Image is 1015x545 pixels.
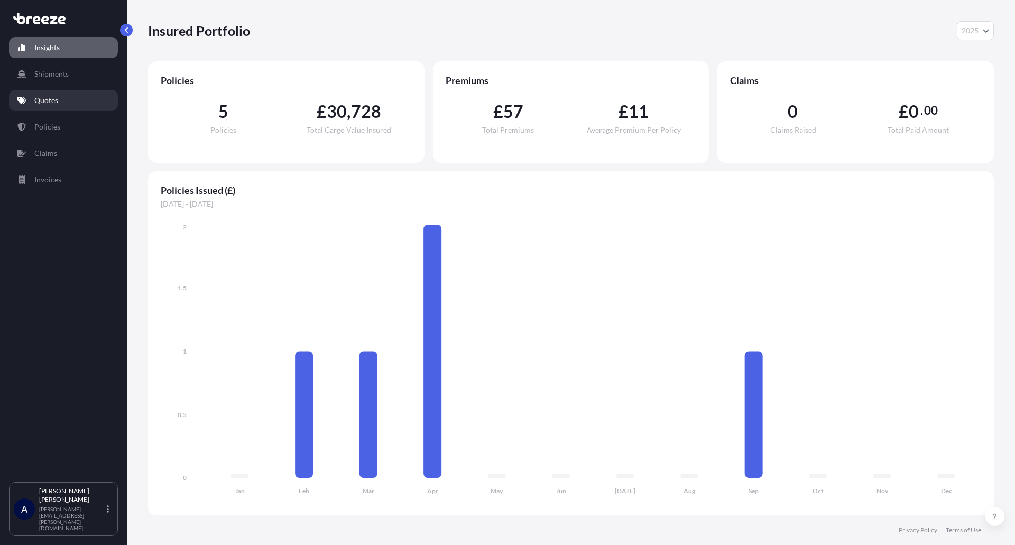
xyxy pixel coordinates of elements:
[183,223,187,231] tspan: 2
[347,103,350,120] span: ,
[957,21,994,40] button: Year Selector
[909,103,919,120] span: 0
[34,42,60,53] p: Insights
[888,126,949,134] span: Total Paid Amount
[493,103,503,120] span: £
[9,90,118,111] a: Quotes
[317,103,327,120] span: £
[619,103,629,120] span: £
[684,487,696,495] tspan: Aug
[749,487,759,495] tspan: Sep
[9,169,118,190] a: Invoices
[9,116,118,137] a: Policies
[161,74,412,87] span: Policies
[615,487,635,495] tspan: [DATE]
[876,487,889,495] tspan: Nov
[363,487,374,495] tspan: Mar
[446,74,697,87] span: Premiums
[218,103,228,120] span: 5
[9,37,118,58] a: Insights
[730,74,981,87] span: Claims
[183,474,187,482] tspan: 0
[148,22,250,39] p: Insured Portfolio
[946,526,981,534] a: Terms of Use
[39,487,105,504] p: [PERSON_NAME] [PERSON_NAME]
[813,487,824,495] tspan: Oct
[629,103,649,120] span: 11
[962,25,979,36] span: 2025
[899,526,937,534] a: Privacy Policy
[327,103,347,120] span: 30
[9,143,118,164] a: Claims
[34,174,61,185] p: Invoices
[788,103,798,120] span: 0
[235,487,245,495] tspan: Jan
[770,126,816,134] span: Claims Raised
[491,487,503,495] tspan: May
[34,122,60,132] p: Policies
[941,487,952,495] tspan: Dec
[34,148,57,159] p: Claims
[34,69,69,79] p: Shipments
[183,347,187,355] tspan: 1
[920,106,923,115] span: .
[34,95,58,106] p: Quotes
[161,184,981,197] span: Policies Issued (£)
[482,126,534,134] span: Total Premiums
[178,411,187,419] tspan: 0.5
[351,103,382,120] span: 728
[899,103,909,120] span: £
[556,487,566,495] tspan: Jun
[503,103,523,120] span: 57
[299,487,309,495] tspan: Feb
[9,63,118,85] a: Shipments
[924,106,938,115] span: 00
[161,199,981,209] span: [DATE] - [DATE]
[587,126,681,134] span: Average Premium Per Policy
[307,126,391,134] span: Total Cargo Value Insured
[210,126,236,134] span: Policies
[427,487,438,495] tspan: Apr
[39,506,105,531] p: [PERSON_NAME][EMAIL_ADDRESS][PERSON_NAME][DOMAIN_NAME]
[178,284,187,292] tspan: 1.5
[21,504,27,514] span: A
